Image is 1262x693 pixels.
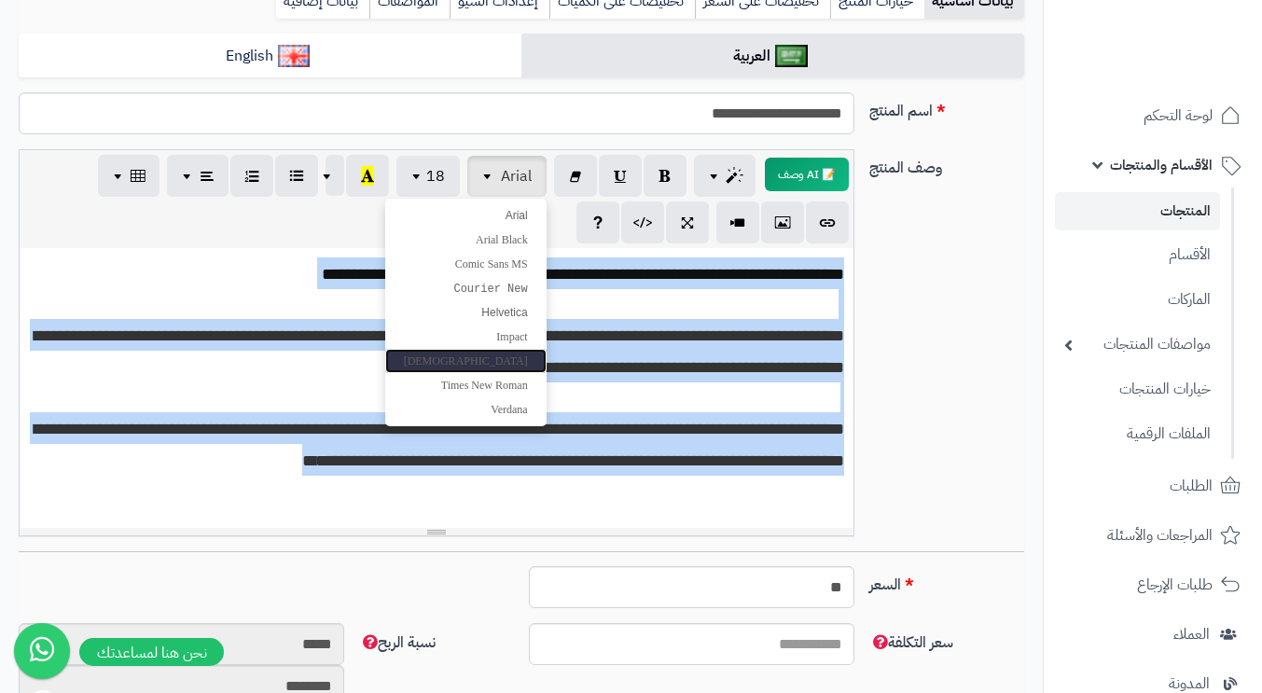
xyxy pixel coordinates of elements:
button: 📝 AI وصف [765,158,849,191]
button: 18 [396,156,460,197]
span: نسبة الربح [359,631,436,654]
span: Times New Roman [441,379,528,392]
span: Comic Sans MS [455,257,528,270]
a: الأقسام [1055,235,1220,275]
span: الطلبات [1170,473,1213,499]
a: العربية [521,34,1024,79]
span: الأقسام والمنتجات [1110,152,1213,178]
span: طلبات الإرجاع [1137,572,1213,598]
img: English [278,45,311,67]
a: Times New Roman [385,373,547,397]
a: مواصفات المنتجات [1055,325,1220,365]
span: سعر التكلفة [869,631,953,654]
img: العربية [775,45,808,67]
span: Arial [501,165,532,187]
a: Arial [385,203,547,228]
span: العملاء [1173,621,1210,647]
a: English [19,34,521,79]
a: المنتجات [1055,192,1220,230]
span: Verdana [491,403,527,416]
img: logo-2.png [1135,43,1244,82]
span: Arial [506,209,528,222]
a: الملفات الرقمية [1055,414,1220,454]
label: اسم المنتج [862,92,1032,122]
a: [DEMOGRAPHIC_DATA] [385,349,547,373]
button: Arial [467,156,547,197]
span: Impact [496,330,527,343]
span: Arial Black [476,233,528,246]
a: Helvetica [385,300,547,325]
a: العملاء [1055,612,1251,657]
a: Verdana [385,397,547,422]
span: Helvetica [481,306,527,319]
a: المراجعات والأسئلة [1055,513,1251,558]
a: لوحة التحكم [1055,93,1251,138]
span: 18 [426,165,445,187]
a: Comic Sans MS [385,252,547,276]
a: Impact [385,325,547,349]
a: خيارات المنتجات [1055,369,1220,409]
a: الماركات [1055,280,1220,320]
a: Courier New [385,276,547,300]
a: الطلبات [1055,464,1251,508]
a: Arial Black [385,228,547,252]
a: طلبات الإرجاع [1055,562,1251,607]
span: [DEMOGRAPHIC_DATA] [404,354,528,367]
span: المراجعات والأسئلة [1107,522,1213,548]
label: وصف المنتج [862,149,1032,179]
span: لوحة التحكم [1144,103,1213,129]
label: السعر [862,566,1032,596]
span: Courier New [453,283,527,296]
